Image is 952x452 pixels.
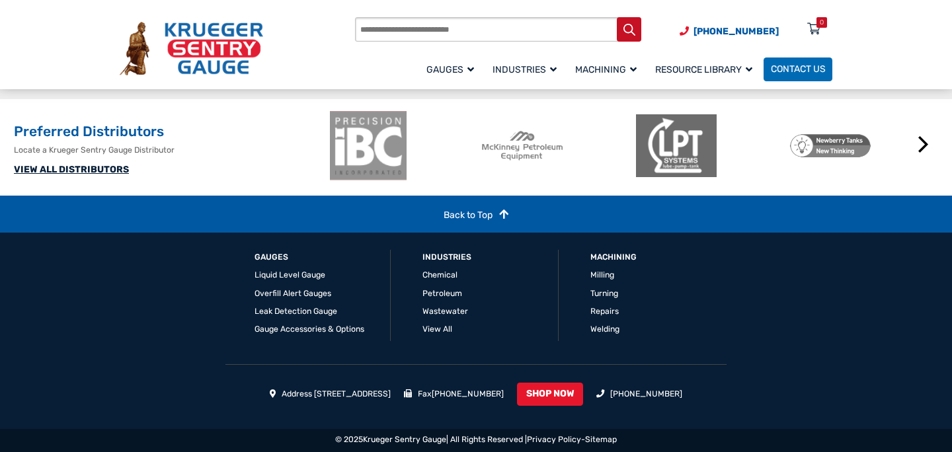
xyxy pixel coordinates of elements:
[764,57,832,81] a: Contact Us
[585,435,617,444] a: Sitemap
[636,111,717,180] img: LPT
[14,144,322,156] p: Locate a Krueger Sentry Gauge Distributor
[426,64,474,75] span: Gauges
[643,188,656,201] button: 3 of 2
[648,56,764,83] a: Resource Library
[120,22,263,75] img: Krueger Sentry Gauge
[255,270,325,280] a: Liquid Level Gauge
[655,64,752,75] span: Resource Library
[527,435,581,444] a: Privacy Policy
[590,324,619,334] a: Welding
[404,388,504,400] li: Fax
[422,324,452,334] a: View All
[623,188,637,201] button: 2 of 2
[493,64,557,75] span: Industries
[694,26,779,37] span: [PHONE_NUMBER]
[590,270,614,280] a: Milling
[270,388,391,400] li: Address [STREET_ADDRESS]
[771,64,826,75] span: Contact Us
[575,64,637,75] span: Machining
[790,111,871,180] img: Newberry Tanks
[820,17,824,28] div: 0
[422,289,462,298] a: Petroleum
[568,56,648,83] a: Machining
[482,111,563,180] img: McKinney Petroleum Equipment
[590,289,618,298] a: Turning
[910,132,937,158] button: Next
[590,252,637,264] a: Machining
[604,188,617,201] button: 1 of 2
[422,252,471,264] a: Industries
[419,56,485,83] a: Gauges
[255,307,337,316] a: Leak Detection Gauge
[422,307,468,316] a: Wastewater
[363,435,446,444] a: Krueger Sentry Gauge
[255,252,288,264] a: GAUGES
[590,307,619,316] a: Repairs
[14,164,129,175] a: VIEW ALL DISTRIBUTORS
[255,289,331,298] a: Overfill Alert Gauges
[422,270,457,280] a: Chemical
[14,122,322,141] h2: Preferred Distributors
[255,324,364,334] a: Gauge Accessories & Options
[328,111,409,180] img: ibc-logo
[680,24,779,38] a: Phone Number (920) 434-8860
[517,383,582,406] a: SHOP NOW
[610,389,682,398] a: [PHONE_NUMBER]
[485,56,568,83] a: Industries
